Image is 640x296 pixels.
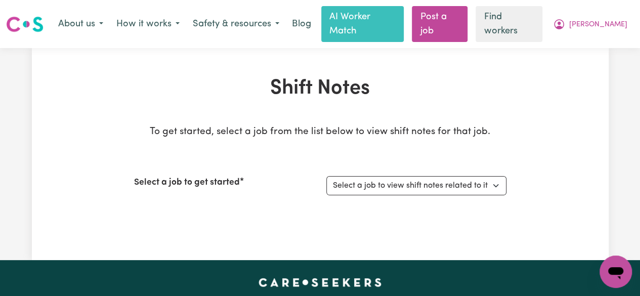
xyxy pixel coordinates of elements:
button: How it works [110,14,186,35]
iframe: Button to launch messaging window [600,256,632,288]
img: Careseekers logo [6,15,44,33]
a: AI Worker Match [321,6,404,42]
h1: Shift Notes [134,76,506,101]
span: [PERSON_NAME] [569,19,627,30]
p: To get started, select a job from the list below to view shift notes for that job. [134,125,506,140]
a: Post a job [412,6,467,42]
button: Safety & resources [186,14,286,35]
label: Select a job to get started [134,176,240,189]
button: My Account [546,14,634,35]
a: Blog [286,13,317,35]
a: Find workers [476,6,542,42]
a: Careseekers home page [259,278,381,286]
a: Careseekers logo [6,13,44,36]
button: About us [52,14,110,35]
